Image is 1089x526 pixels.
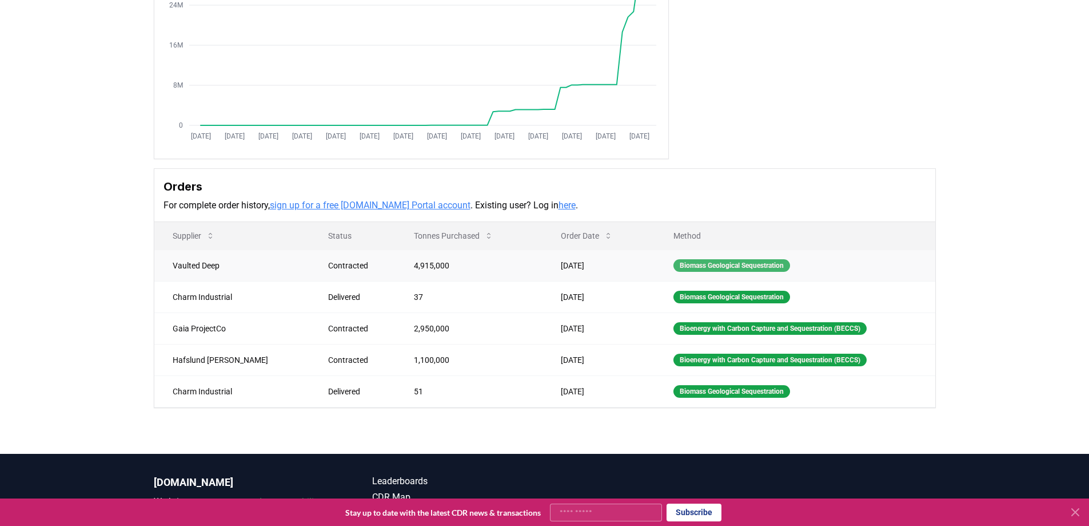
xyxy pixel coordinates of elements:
div: Bioenergy with Carbon Capture and Sequestration (BECCS) [673,322,867,335]
tspan: [DATE] [561,132,581,140]
p: We bring to the durable carbon removal market [154,495,326,523]
td: Vaulted Deep [154,250,310,281]
td: [DATE] [542,281,655,313]
tspan: [DATE] [595,132,615,140]
button: Order Date [552,224,622,247]
div: Biomass Geological Sequestration [673,385,790,398]
a: Leaderboards [372,474,545,488]
div: Delivered [328,386,386,397]
p: For complete order history, . Existing user? Log in . [163,199,926,212]
div: Bioenergy with Carbon Capture and Sequestration (BECCS) [673,354,867,366]
td: [DATE] [542,375,655,407]
tspan: [DATE] [426,132,446,140]
p: Method [664,230,926,242]
div: Contracted [328,323,386,334]
td: 2,950,000 [396,313,542,344]
td: 4,915,000 [396,250,542,281]
a: here [559,200,576,211]
p: [DOMAIN_NAME] [154,474,326,491]
tspan: [DATE] [359,132,379,140]
div: Contracted [328,260,386,271]
span: transparency and accountability [192,496,321,507]
tspan: 8M [173,81,183,89]
a: CDR Map [372,491,545,504]
td: [DATE] [542,344,655,375]
tspan: [DATE] [494,132,514,140]
tspan: [DATE] [258,132,278,140]
td: Hafslund [PERSON_NAME] [154,344,310,375]
td: [DATE] [542,313,655,344]
div: Contracted [328,354,386,366]
tspan: [DATE] [460,132,480,140]
td: 51 [396,375,542,407]
tspan: 0 [179,121,183,129]
p: Status [319,230,386,242]
tspan: [DATE] [393,132,413,140]
tspan: [DATE] [190,132,210,140]
tspan: [DATE] [528,132,548,140]
td: 37 [396,281,542,313]
td: Charm Industrial [154,281,310,313]
div: Biomass Geological Sequestration [673,291,790,303]
h3: Orders [163,178,926,195]
td: [DATE] [542,250,655,281]
div: Delivered [328,291,386,303]
tspan: [DATE] [224,132,244,140]
tspan: 24M [169,1,183,9]
div: Biomass Geological Sequestration [673,259,790,272]
tspan: 16M [169,41,183,49]
td: 1,100,000 [396,344,542,375]
button: Tonnes Purchased [405,224,502,247]
button: Supplier [163,224,224,247]
tspan: [DATE] [325,132,345,140]
td: Gaia ProjectCo [154,313,310,344]
a: sign up for a free [DOMAIN_NAME] Portal account [270,200,470,211]
tspan: [DATE] [292,132,312,140]
td: Charm Industrial [154,375,310,407]
tspan: [DATE] [629,132,649,140]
